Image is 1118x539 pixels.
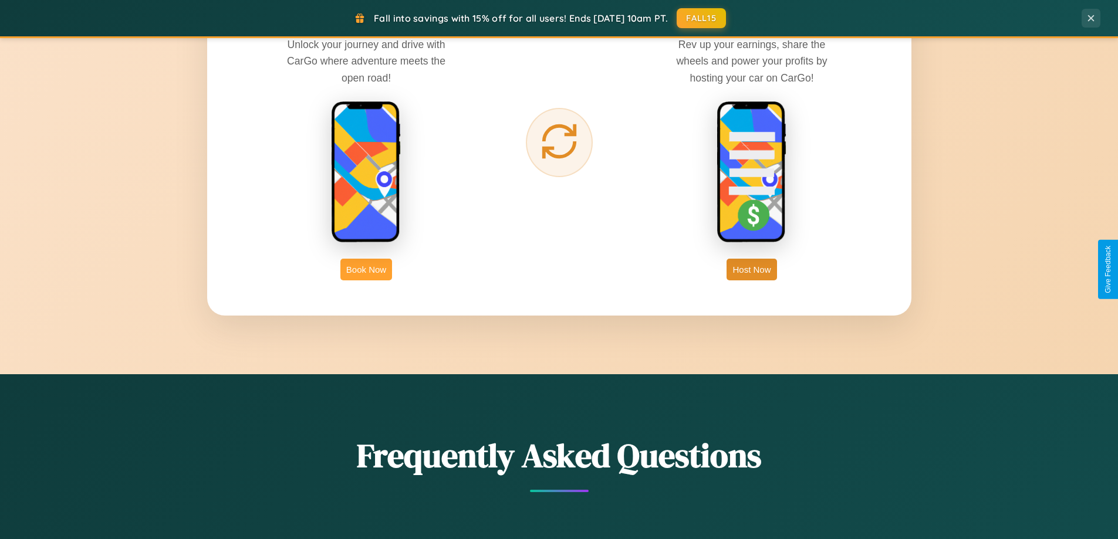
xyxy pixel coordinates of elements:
button: Host Now [727,259,776,280]
p: Unlock your journey and drive with CarGo where adventure meets the open road! [278,36,454,86]
button: Book Now [340,259,392,280]
button: FALL15 [677,8,726,28]
span: Fall into savings with 15% off for all users! Ends [DATE] 10am PT. [374,12,668,24]
img: host phone [717,101,787,244]
div: Give Feedback [1104,246,1112,293]
p: Rev up your earnings, share the wheels and power your profits by hosting your car on CarGo! [664,36,840,86]
img: rent phone [331,101,401,244]
h2: Frequently Asked Questions [207,433,911,478]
